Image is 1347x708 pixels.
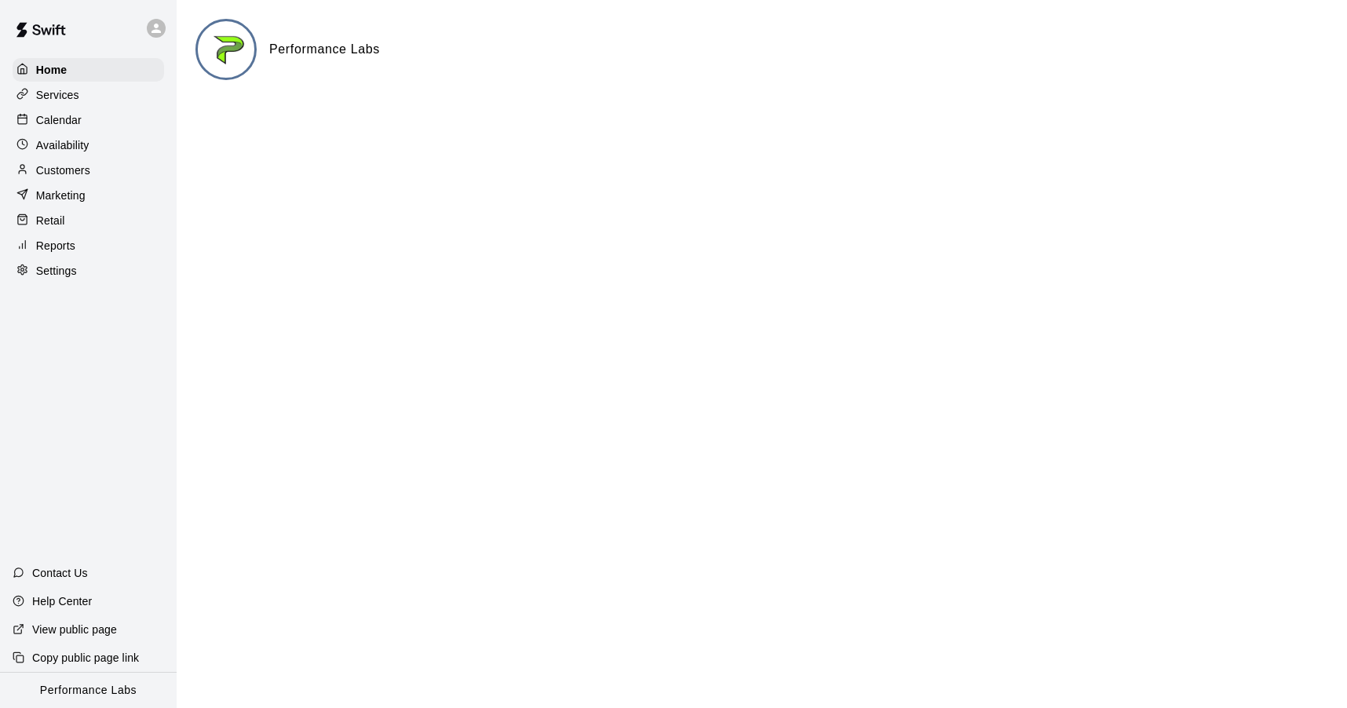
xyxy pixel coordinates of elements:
p: Calendar [36,112,82,128]
a: Availability [13,133,164,157]
p: Copy public page link [32,650,139,666]
a: Reports [13,234,164,257]
p: Services [36,87,79,103]
a: Retail [13,209,164,232]
a: Marketing [13,184,164,207]
a: Calendar [13,108,164,132]
a: Settings [13,259,164,283]
p: Marketing [36,188,86,203]
p: Availability [36,137,89,153]
p: View public page [32,622,117,637]
p: Home [36,62,68,78]
h6: Performance Labs [269,39,380,60]
p: Retail [36,213,65,228]
p: Performance Labs [40,682,137,699]
p: Help Center [32,593,92,609]
p: Customers [36,162,90,178]
img: Performance Labs logo [198,21,257,80]
a: Customers [13,159,164,182]
p: Reports [36,238,75,254]
a: Home [13,58,164,82]
a: Services [13,83,164,107]
p: Settings [36,263,77,279]
p: Contact Us [32,565,88,581]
